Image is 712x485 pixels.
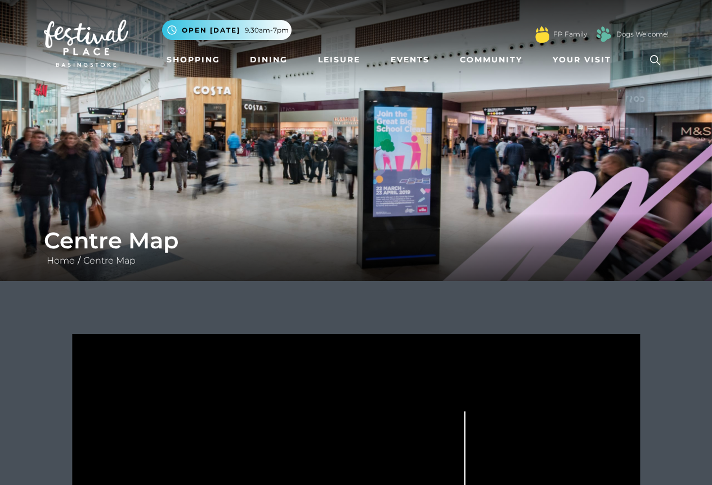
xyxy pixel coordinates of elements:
div: / [35,227,677,268]
a: Leisure [314,49,365,70]
span: 9.30am-7pm [245,25,289,35]
a: FP Family [553,29,587,39]
a: Community [455,49,527,70]
a: Events [386,49,434,70]
img: Festival Place Logo [44,20,128,67]
a: Dining [245,49,292,70]
a: Home [44,255,78,266]
button: Open [DATE] 9.30am-7pm [162,20,292,40]
a: Your Visit [548,49,621,70]
a: Shopping [162,49,225,70]
span: Your Visit [553,54,611,66]
h1: Centre Map [44,227,669,254]
a: Dogs Welcome! [616,29,669,39]
a: Centre Map [80,255,138,266]
span: Open [DATE] [182,25,240,35]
